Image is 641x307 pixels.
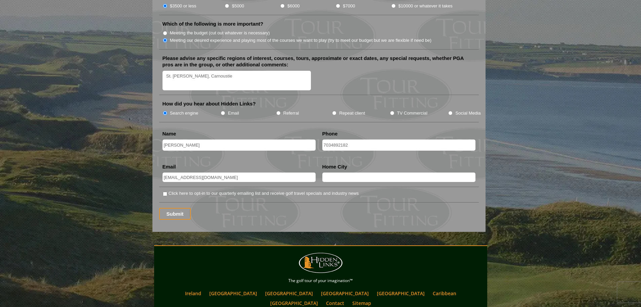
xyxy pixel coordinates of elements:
label: $3500 or less [170,3,197,9]
a: Caribbean [429,288,460,298]
label: $5000 [232,3,244,9]
label: Meeting the budget (cut out whatever is necessary) [170,30,270,36]
label: Name [163,130,176,137]
a: [GEOGRAPHIC_DATA] [373,288,428,298]
label: Home City [322,163,347,170]
a: [GEOGRAPHIC_DATA] [318,288,372,298]
label: How did you hear about Hidden Links? [163,100,256,107]
label: Click here to opt-in to our quarterly emailing list and receive golf travel specials and industry... [169,190,359,197]
label: Which of the following is more important? [163,21,263,27]
a: Ireland [182,288,205,298]
label: Phone [322,130,338,137]
a: [GEOGRAPHIC_DATA] [206,288,260,298]
label: TV Commercial [397,110,427,117]
label: Please advise any specific regions of interest, courses, tours, approximate or exact dates, any s... [163,55,475,68]
input: Submit [159,208,191,220]
label: $6000 [287,3,299,9]
label: Email [228,110,239,117]
label: Meeting our desired experience and playing most of the courses we want to play (try to meet our b... [170,37,432,44]
label: Email [163,163,176,170]
label: Search engine [170,110,199,117]
p: The golf tour of your imagination™ [156,277,486,284]
label: Repeat client [339,110,365,117]
label: Social Media [455,110,480,117]
label: $7000 [343,3,355,9]
label: $10000 or whatever it takes [398,3,453,9]
a: [GEOGRAPHIC_DATA] [262,288,316,298]
label: Referral [283,110,299,117]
